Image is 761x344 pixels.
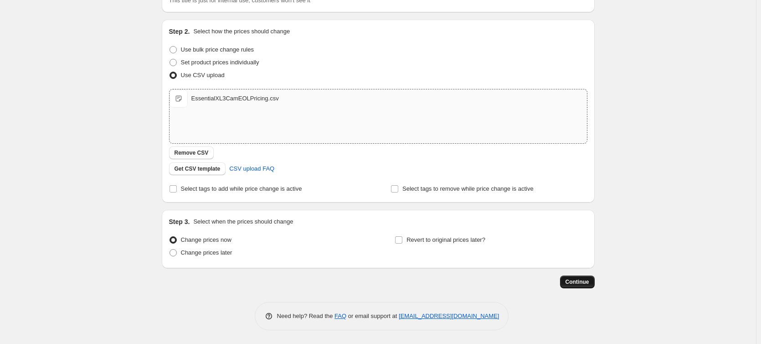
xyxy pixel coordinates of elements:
span: Select tags to add while price change is active [181,185,302,192]
span: Remove CSV [175,149,209,156]
button: Continue [560,276,595,288]
span: Change prices now [181,236,231,243]
span: CSV upload FAQ [229,164,274,173]
span: or email support at [346,313,399,319]
div: EssentialXL3CamEOLPricing.csv [191,94,279,103]
p: Select when the prices should change [193,217,293,226]
span: Change prices later [181,249,232,256]
p: Select how the prices should change [193,27,290,36]
h2: Step 3. [169,217,190,226]
span: Use bulk price change rules [181,46,254,53]
button: Remove CSV [169,146,214,159]
span: Revert to original prices later? [406,236,485,243]
button: Get CSV template [169,162,226,175]
a: [EMAIL_ADDRESS][DOMAIN_NAME] [399,313,499,319]
a: CSV upload FAQ [224,162,280,176]
span: Use CSV upload [181,72,225,78]
span: Get CSV template [175,165,221,172]
h2: Step 2. [169,27,190,36]
span: Need help? Read the [277,313,335,319]
span: Continue [566,278,589,286]
a: FAQ [334,313,346,319]
span: Set product prices individually [181,59,259,66]
span: Select tags to remove while price change is active [402,185,534,192]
